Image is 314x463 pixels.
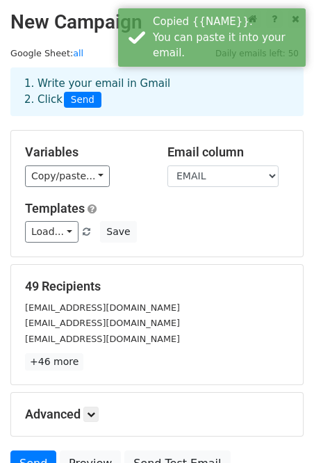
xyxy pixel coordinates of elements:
h5: Advanced [25,407,289,422]
h5: Variables [25,145,147,160]
h5: 49 Recipients [25,279,289,294]
span: Send [64,92,101,108]
div: 1. Write your email in Gmail 2. Click [14,76,300,108]
a: all [73,48,83,58]
small: [EMAIL_ADDRESS][DOMAIN_NAME] [25,318,180,328]
h2: New Campaign [10,10,304,34]
h5: Email column [167,145,289,160]
a: Templates [25,201,85,216]
a: Load... [25,221,78,243]
small: [EMAIL_ADDRESS][DOMAIN_NAME] [25,302,180,313]
button: Save [100,221,136,243]
small: [EMAIL_ADDRESS][DOMAIN_NAME] [25,334,180,344]
a: Copy/paste... [25,165,110,187]
div: Copied {{NAME}}. You can paste it into your email. [153,14,300,61]
iframe: Chat Widget [245,396,314,463]
a: +46 more [25,353,83,371]
small: Google Sheet: [10,48,83,58]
